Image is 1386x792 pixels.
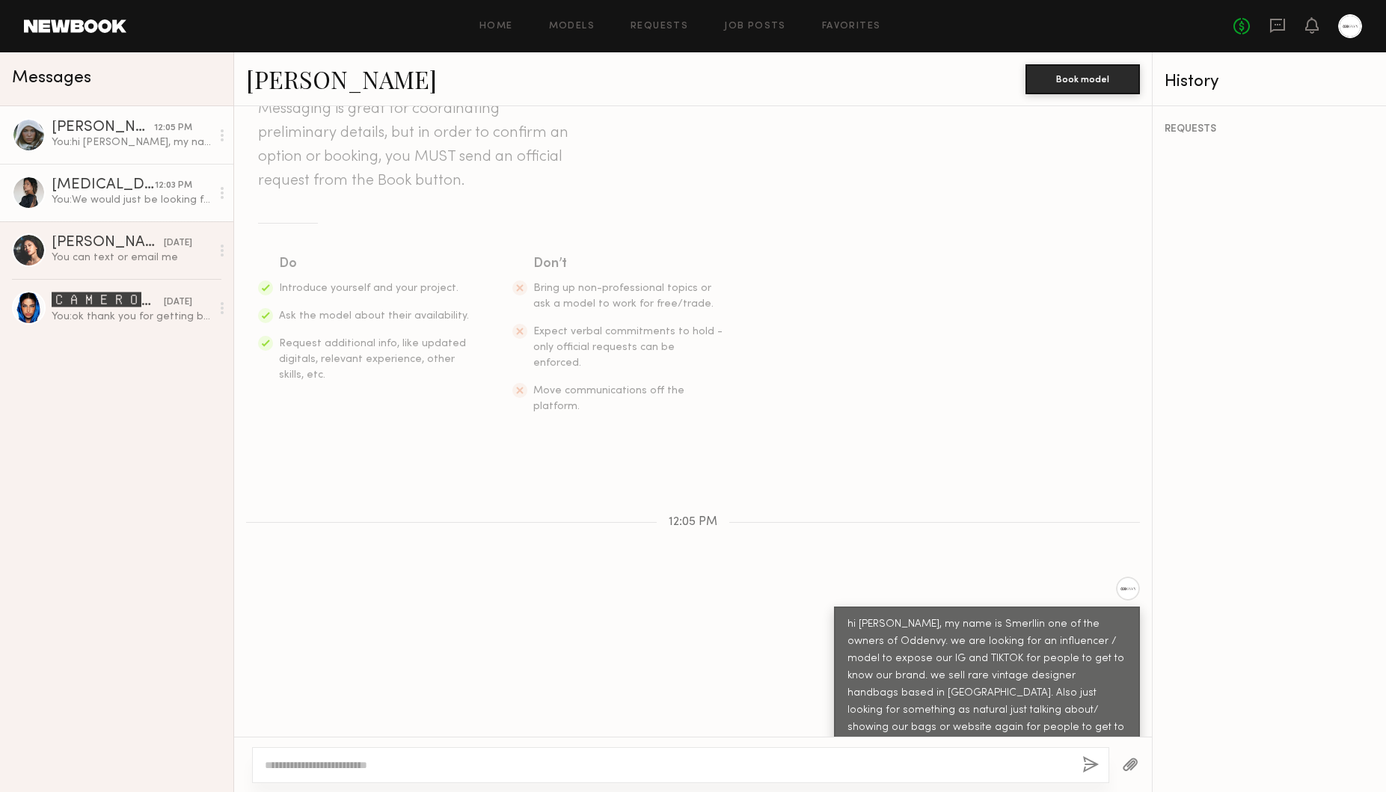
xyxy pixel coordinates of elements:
[52,251,211,265] div: You can text or email me
[549,22,595,31] a: Models
[52,135,211,150] div: You: hi [PERSON_NAME], my name is Smerllin one of the owners of Oddenvy. we are looking for an in...
[52,292,164,310] div: 🅲🅰🅼🅴🆁🅾🅽 🆂.
[52,178,155,193] div: [MEDICAL_DATA][PERSON_NAME]
[246,63,437,95] a: [PERSON_NAME]
[1025,64,1140,94] button: Book model
[279,283,459,293] span: Introduce yourself and your project.
[52,236,164,251] div: [PERSON_NAME]
[1165,73,1374,90] div: History
[279,311,469,321] span: Ask the model about their availability.
[258,49,572,193] header: Keep direct messages professional and related only to paid job opportunities. Messaging is great ...
[533,327,723,368] span: Expect verbal commitments to hold - only official requests can be enforced.
[1165,124,1374,135] div: REQUESTS
[164,236,192,251] div: [DATE]
[669,516,717,529] span: 12:05 PM
[12,70,91,87] span: Messages
[279,339,466,380] span: Request additional info, like updated digitals, relevant experience, other skills, etc.
[822,22,881,31] a: Favorites
[631,22,688,31] a: Requests
[164,295,192,310] div: [DATE]
[847,616,1126,771] div: hi [PERSON_NAME], my name is Smerllin one of the owners of Oddenvy. we are looking for an influen...
[724,22,786,31] a: Job Posts
[52,120,154,135] div: [PERSON_NAME]
[155,179,192,193] div: 12:03 PM
[52,193,211,207] div: You: We would just be looking for a video showing different purses talking about our company for ...
[154,121,192,135] div: 12:05 PM
[479,22,513,31] a: Home
[533,283,714,309] span: Bring up non-professional topics or ask a model to work for free/trade.
[533,254,725,274] div: Don’t
[279,254,470,274] div: Do
[1025,72,1140,85] a: Book model
[533,386,684,411] span: Move communications off the platform.
[52,310,211,324] div: You: ok thank you for getting back to [GEOGRAPHIC_DATA]. If we decide to move the shoot date we m...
